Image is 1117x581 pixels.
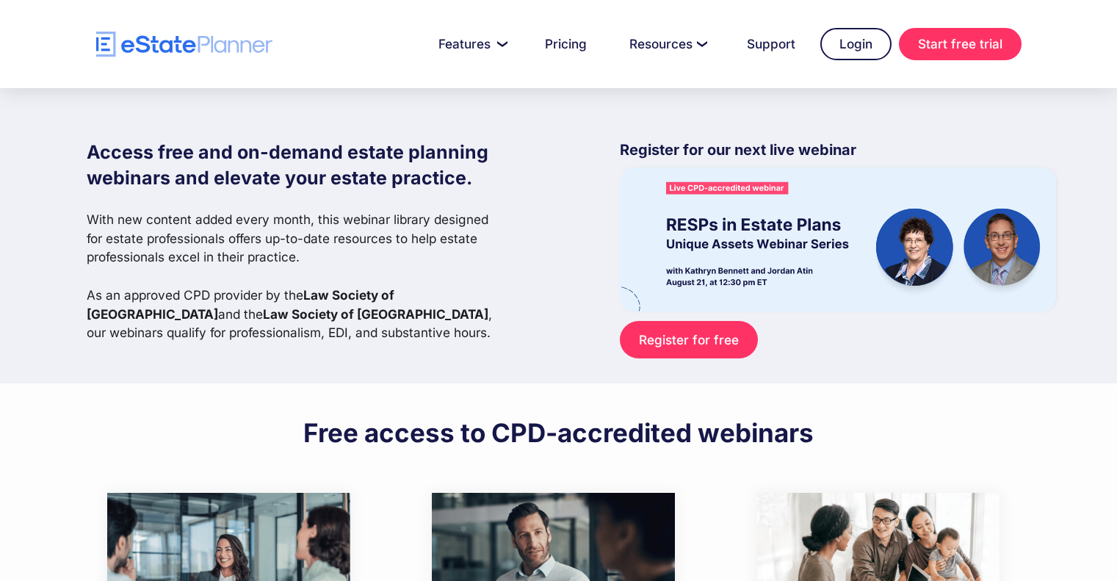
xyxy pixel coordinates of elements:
[87,210,504,342] p: With new content added every month, this webinar library designed for estate professionals offers...
[620,140,1056,167] p: Register for our next live webinar
[303,416,814,449] h2: Free access to CPD-accredited webinars
[620,321,757,358] a: Register for free
[620,167,1056,311] img: eState Academy webinar
[527,29,604,59] a: Pricing
[729,29,813,59] a: Support
[263,306,488,322] strong: Law Society of [GEOGRAPHIC_DATA]
[96,32,272,57] a: home
[421,29,520,59] a: Features
[820,28,892,60] a: Login
[87,287,394,322] strong: Law Society of [GEOGRAPHIC_DATA]
[899,28,1022,60] a: Start free trial
[87,140,504,191] h1: Access free and on-demand estate planning webinars and elevate your estate practice.
[612,29,722,59] a: Resources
